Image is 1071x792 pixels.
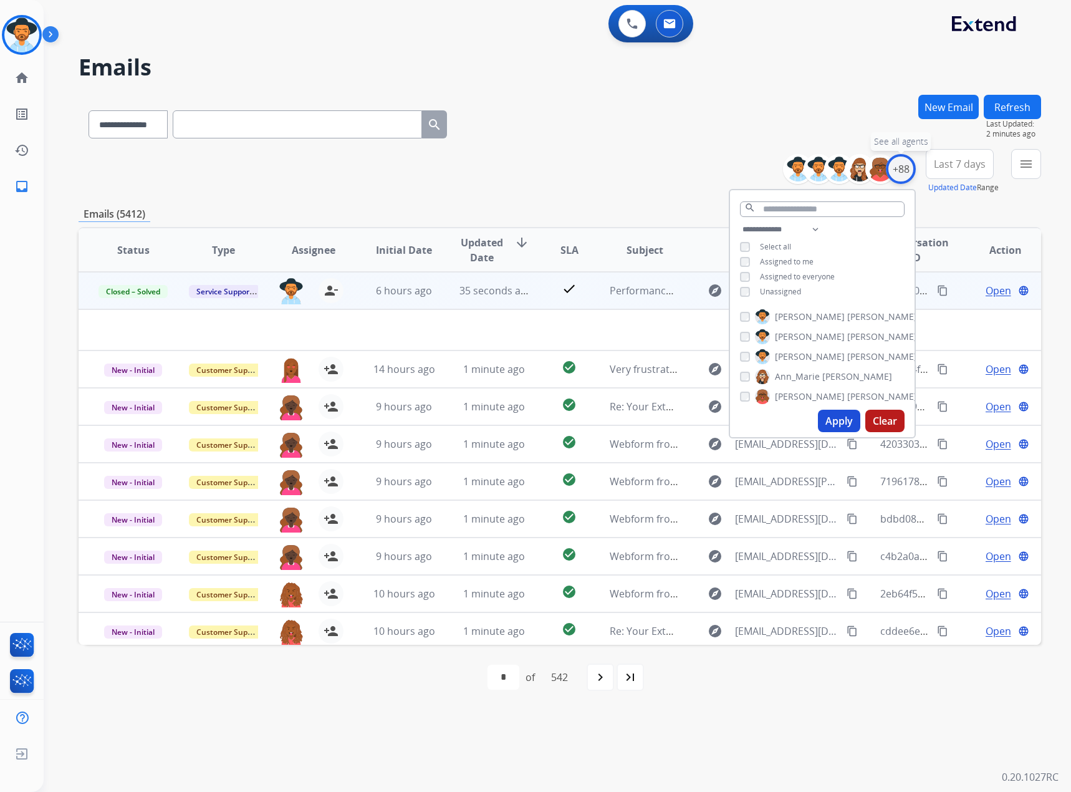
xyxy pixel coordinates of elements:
[1019,157,1034,171] mat-icon: menu
[324,511,339,526] mat-icon: person_add
[926,149,994,179] button: Last 7 days
[708,586,723,601] mat-icon: explore
[279,469,304,495] img: agent-avatar
[735,511,840,526] span: [EMAIL_ADDRESS][DOMAIN_NAME]
[708,362,723,377] mat-icon: explore
[986,399,1011,414] span: Open
[886,154,916,184] div: +88
[279,357,304,383] img: agent-avatar
[708,511,723,526] mat-icon: explore
[463,362,525,376] span: 1 minute ago
[1002,770,1059,785] p: 0.20.1027RC
[189,588,270,601] span: Customer Support
[189,285,260,298] span: Service Support
[775,311,845,323] span: [PERSON_NAME]
[463,587,525,601] span: 1 minute ago
[760,256,814,267] span: Assigned to me
[610,549,892,563] span: Webform from [EMAIL_ADDRESS][DOMAIN_NAME] on [DATE]
[735,437,840,452] span: [EMAIL_ADDRESS][DOMAIN_NAME]
[98,285,168,298] span: Closed – Solved
[376,400,432,413] span: 9 hours ago
[104,476,162,489] span: New - Initial
[1018,364,1029,375] mat-icon: language
[279,544,304,570] img: agent-avatar
[986,283,1011,298] span: Open
[562,397,577,412] mat-icon: check_circle
[14,107,29,122] mat-icon: list_alt
[937,401,948,412] mat-icon: content_copy
[847,588,858,599] mat-icon: content_copy
[937,625,948,637] mat-icon: content_copy
[562,472,577,487] mat-icon: check_circle
[562,435,577,450] mat-icon: check_circle
[459,284,532,297] span: 35 seconds ago
[934,162,986,167] span: Last 7 days
[1018,401,1029,412] mat-icon: language
[847,331,917,343] span: [PERSON_NAME]
[937,588,948,599] mat-icon: content_copy
[373,624,435,638] span: 10 hours ago
[14,179,29,194] mat-icon: inbox
[189,476,270,489] span: Customer Support
[324,399,339,414] mat-icon: person_add
[735,586,840,601] span: [EMAIL_ADDRESS][DOMAIN_NAME]
[376,437,432,451] span: 9 hours ago
[610,362,746,376] span: Very frustrated CJ Pony claim
[847,438,858,450] mat-icon: content_copy
[4,17,39,52] img: avatar
[610,400,769,413] span: Re: Your Extend claim is approved
[376,284,432,297] span: 6 hours ago
[986,549,1011,564] span: Open
[189,625,270,639] span: Customer Support
[937,513,948,524] mat-icon: content_copy
[937,438,948,450] mat-icon: content_copy
[847,390,917,403] span: [PERSON_NAME]
[324,437,339,452] mat-icon: person_add
[427,117,442,132] mat-icon: search
[560,243,579,258] span: SLA
[324,283,339,298] mat-icon: person_remove
[279,278,304,304] img: agent-avatar
[874,135,928,148] span: See all agents
[986,437,1011,452] span: Open
[610,512,892,526] span: Webform from [EMAIL_ADDRESS][DOMAIN_NAME] on [DATE]
[459,235,504,265] span: Updated Date
[463,549,525,563] span: 1 minute ago
[562,547,577,562] mat-icon: check_circle
[324,474,339,489] mat-icon: person_add
[610,624,795,638] span: Re: Your Extend claim is being reviewed
[324,586,339,601] mat-icon: person_add
[463,512,525,526] span: 1 minute ago
[708,549,723,564] mat-icon: explore
[279,581,304,607] img: agent-avatar
[104,551,162,564] span: New - Initial
[292,243,335,258] span: Assignee
[593,670,608,685] mat-icon: navigate_next
[324,362,339,377] mat-icon: person_add
[847,350,917,363] span: [PERSON_NAME]
[847,625,858,637] mat-icon: content_copy
[760,241,791,252] span: Select all
[189,551,270,564] span: Customer Support
[1018,625,1029,637] mat-icon: language
[847,476,858,487] mat-icon: content_copy
[610,475,969,488] span: Webform from [EMAIL_ADDRESS][PERSON_NAME][DOMAIN_NAME] on [DATE]
[376,512,432,526] span: 9 hours ago
[104,625,162,639] span: New - Initial
[822,370,892,383] span: [PERSON_NAME]
[986,362,1011,377] span: Open
[373,587,435,601] span: 10 hours ago
[463,437,525,451] span: 1 minute ago
[760,286,801,297] span: Unassigned
[775,331,845,343] span: [PERSON_NAME]
[928,182,999,193] span: Range
[104,513,162,526] span: New - Initial
[279,394,304,420] img: agent-avatar
[708,283,723,298] mat-icon: explore
[847,311,917,323] span: [PERSON_NAME]
[775,370,820,383] span: Ann_Marie
[279,432,304,458] img: agent-avatar
[937,285,948,296] mat-icon: content_copy
[744,202,756,213] mat-icon: search
[735,549,840,564] span: [EMAIL_ADDRESS][DOMAIN_NAME]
